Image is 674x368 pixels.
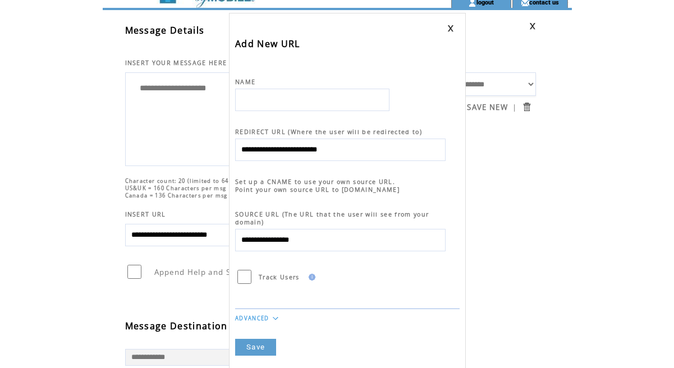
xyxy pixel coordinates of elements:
[235,178,395,186] span: Set up a CNAME to use your own source URL.
[235,315,269,322] a: ADVANCED
[235,210,429,226] span: SOURCE URL (The URL that the user will see from your domain)
[305,274,315,280] img: help.gif
[259,273,300,281] span: Track Users
[235,128,422,136] span: REDIRECT URL (Where the user will be redirected to)
[235,339,276,356] a: Save
[235,38,300,50] span: Add New URL
[235,186,400,194] span: Point your own source URL to [DOMAIN_NAME]
[235,78,255,86] span: NAME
